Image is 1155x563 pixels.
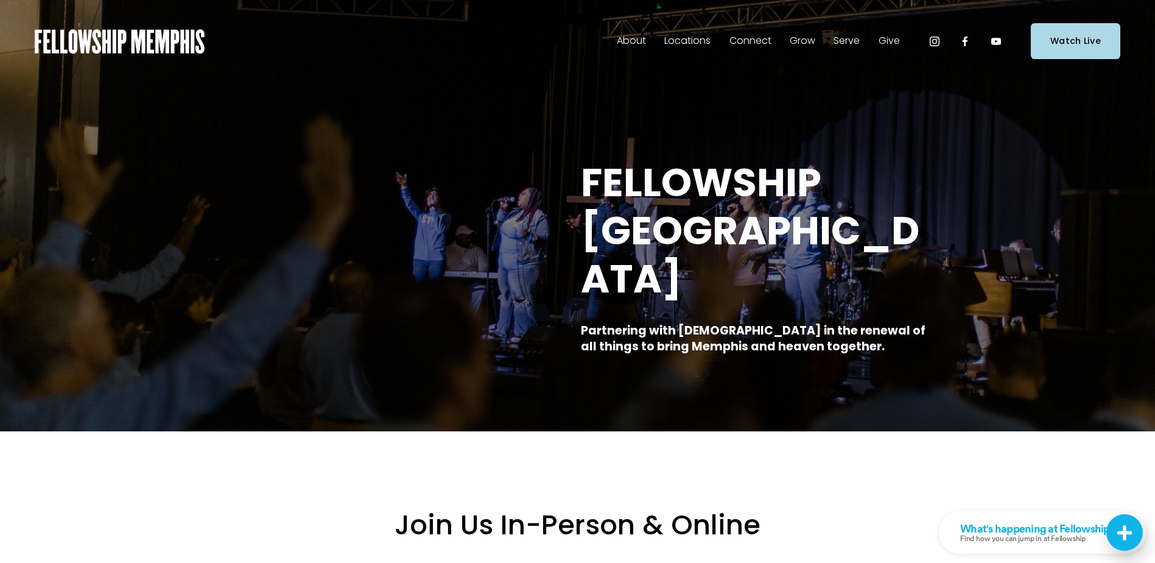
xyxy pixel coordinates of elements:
[990,35,1002,48] a: YouTube
[21,24,180,31] p: Find how you can jump in at Fellowship
[581,155,919,306] strong: FELLOWSHIP [GEOGRAPHIC_DATA]
[729,32,771,50] span: Connect
[929,35,941,48] a: Instagram
[21,12,180,23] div: What's happening at Fellowship...
[212,508,943,543] h2: Join Us In-Person & Online
[1031,23,1120,59] a: Watch Live
[959,35,971,48] a: Facebook
[581,322,928,355] strong: Partnering with [DEMOGRAPHIC_DATA] in the renewal of all things to bring Memphis and heaven toget...
[617,32,646,51] a: folder dropdown
[664,32,711,50] span: Locations
[834,32,860,50] span: Serve
[790,32,815,51] a: folder dropdown
[729,32,771,51] a: folder dropdown
[617,32,646,50] span: About
[879,32,900,51] a: folder dropdown
[35,29,205,54] img: Fellowship Memphis
[834,32,860,51] a: folder dropdown
[879,32,900,50] span: Give
[664,32,711,51] a: folder dropdown
[790,32,815,50] span: Grow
